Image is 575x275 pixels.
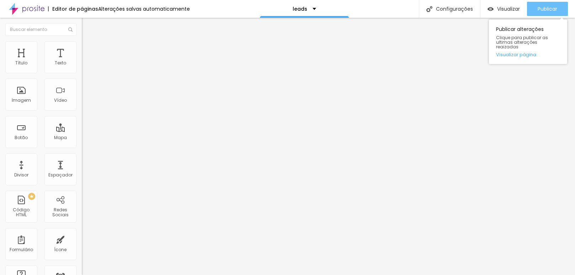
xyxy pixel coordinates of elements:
div: Espaçador [48,173,73,178]
div: Código HTML [7,207,35,218]
img: Icone [426,6,432,12]
div: Vídeo [54,98,67,103]
div: Editor de páginas [48,6,98,11]
p: leads [293,6,307,11]
div: Mapa [54,135,67,140]
span: Clique para publicar as ultimas alterações reaizadas [496,35,560,49]
img: view-1.svg [488,6,494,12]
div: Redes Sociais [46,207,74,218]
div: Ícone [54,247,67,252]
div: Publicar alterações [489,20,567,64]
span: Visualizar [497,6,520,12]
input: Buscar elemento [5,23,76,36]
a: Visualizar página [496,52,560,57]
div: Divisor [14,173,28,178]
iframe: Editor [82,18,575,275]
button: Visualizar [480,2,527,16]
div: Formulário [10,247,33,252]
div: Texto [55,60,66,65]
div: Botão [15,135,28,140]
div: Imagem [12,98,31,103]
div: Título [15,60,27,65]
div: Alterações salvas automaticamente [98,6,190,11]
button: Publicar [527,2,568,16]
img: Icone [68,27,73,32]
span: Publicar [538,6,557,12]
